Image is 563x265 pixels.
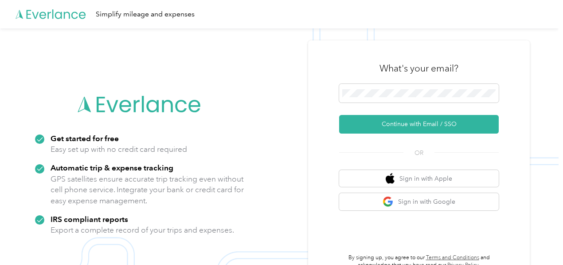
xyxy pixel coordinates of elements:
[339,115,499,134] button: Continue with Email / SSO
[379,62,458,75] h3: What's your email?
[513,215,563,265] iframe: Everlance-gr Chat Button Frame
[426,254,479,261] a: Terms and Conditions
[51,214,128,224] strong: IRS compliant reports
[51,144,187,155] p: Easy set up with no credit card required
[51,174,244,206] p: GPS satellites ensure accurate trip tracking even without cell phone service. Integrate your bank...
[51,163,173,172] strong: Automatic trip & expense tracking
[403,148,434,158] span: OR
[386,173,395,184] img: apple logo
[51,134,119,143] strong: Get started for free
[339,170,499,187] button: apple logoSign in with Apple
[51,225,234,236] p: Export a complete record of your trips and expenses.
[383,196,394,207] img: google logo
[96,9,195,20] div: Simplify mileage and expenses
[339,193,499,210] button: google logoSign in with Google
